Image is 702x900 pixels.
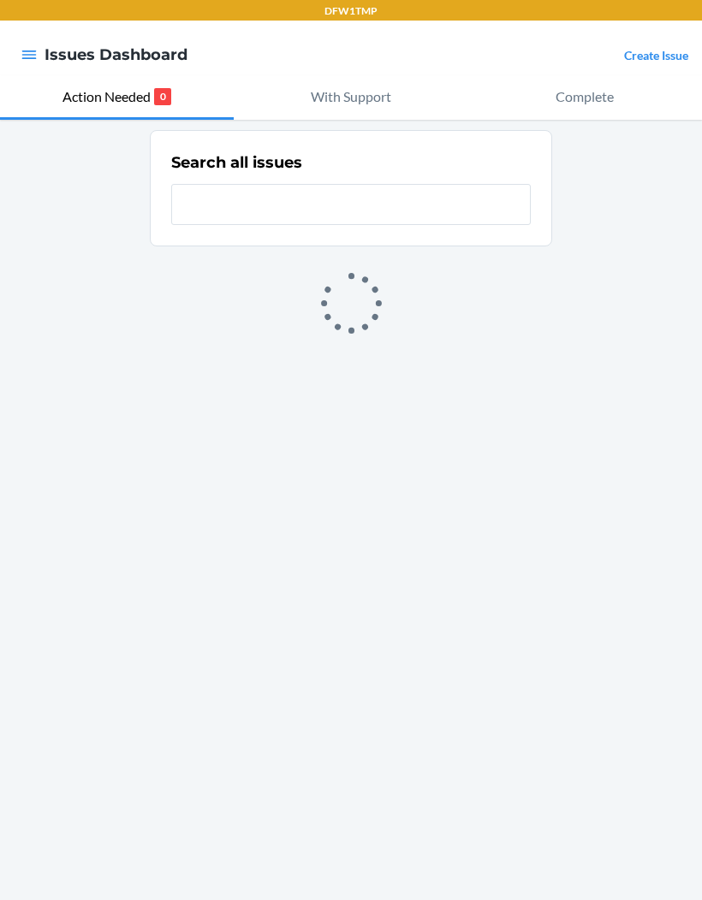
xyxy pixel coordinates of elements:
[234,75,467,120] button: With Support
[468,75,702,120] button: Complete
[171,151,302,174] h2: Search all issues
[45,44,187,66] h4: Issues Dashboard
[624,48,688,62] a: Create Issue
[62,86,151,107] p: Action Needed
[324,3,378,19] p: DFW1TMP
[154,88,171,105] p: 0
[556,86,614,107] p: Complete
[311,86,391,107] p: With Support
